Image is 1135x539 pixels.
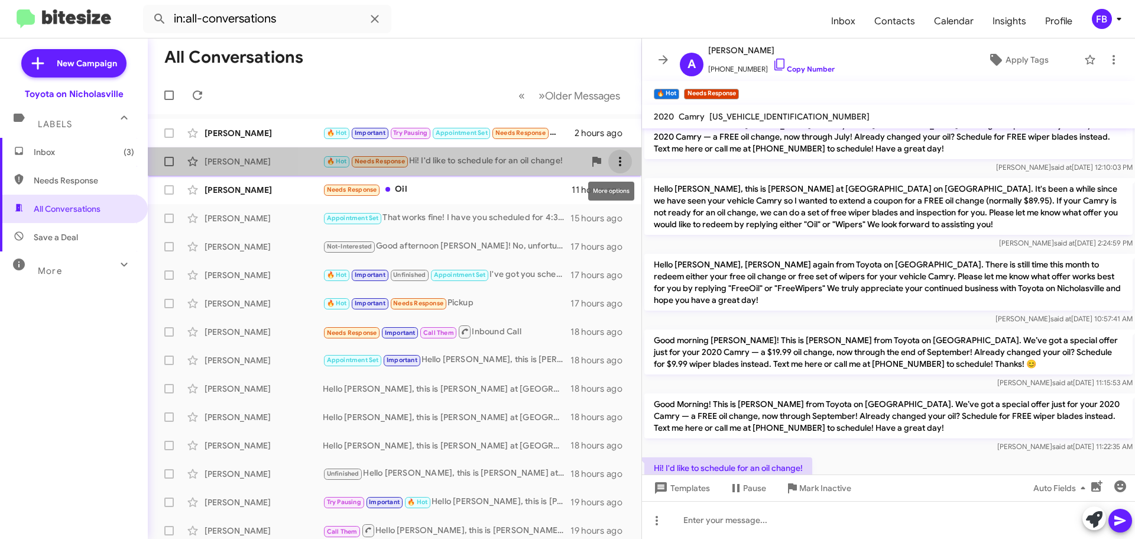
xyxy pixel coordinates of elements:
[708,43,835,57] span: [PERSON_NAME]
[327,470,359,477] span: Unfinished
[570,298,632,309] div: 17 hours ago
[1036,4,1082,38] a: Profile
[1092,9,1112,29] div: FB
[575,127,632,139] div: 2 hours ago
[323,440,570,451] div: Hello [PERSON_NAME], this is [PERSON_NAME] at [GEOGRAPHIC_DATA] on [GEOGRAPHIC_DATA]. It's been a...
[570,212,632,224] div: 15 hours ago
[776,477,861,499] button: Mark Inactive
[327,186,377,193] span: Needs Response
[1052,442,1073,451] span: said at
[570,468,632,480] div: 18 hours ago
[1024,477,1100,499] button: Auto Fields
[799,477,851,499] span: Mark Inactive
[327,356,379,364] span: Appointment Set
[369,498,400,506] span: Important
[34,231,78,243] span: Save a Deal
[545,89,620,102] span: Older Messages
[570,241,632,253] div: 17 hours ago
[570,440,632,451] div: 18 hours ago
[355,129,385,137] span: Important
[323,411,570,423] div: Hello [PERSON_NAME], this is [PERSON_NAME] at [GEOGRAPHIC_DATA] on [GEOGRAPHIC_DATA]. It's been a...
[393,299,443,307] span: Needs Response
[323,154,585,168] div: Hi! I'd like to schedule for an oil change!
[205,326,323,338] div: [PERSON_NAME]
[999,238,1133,247] span: [PERSON_NAME] [DATE] 2:24:59 PM
[143,5,391,33] input: Search
[205,241,323,253] div: [PERSON_NAME]
[654,111,674,122] span: 2020
[327,129,347,137] span: 🔥 Hot
[679,111,705,122] span: Camry
[205,468,323,480] div: [PERSON_NAME]
[434,271,486,279] span: Appointment Set
[925,4,983,38] a: Calendar
[642,477,719,499] button: Templates
[997,378,1133,387] span: [PERSON_NAME] [DATE] 11:15:53 AM
[327,157,347,165] span: 🔥 Hot
[1054,238,1075,247] span: said at
[997,442,1133,451] span: [PERSON_NAME] [DATE] 11:22:35 AM
[355,157,405,165] span: Needs Response
[518,88,525,103] span: «
[822,4,865,38] span: Inbox
[323,467,570,480] div: Hello [PERSON_NAME], this is [PERSON_NAME] at [GEOGRAPHIC_DATA] on [GEOGRAPHIC_DATA]. It's been a...
[21,49,127,78] a: New Campaign
[570,411,632,423] div: 18 hours ago
[327,299,347,307] span: 🔥 Hot
[323,383,570,395] div: Hello [PERSON_NAME], this is [PERSON_NAME] at [GEOGRAPHIC_DATA] on [GEOGRAPHIC_DATA]. It's been a...
[644,330,1133,375] p: Good morning [PERSON_NAME]! This is [PERSON_NAME] from Toyota on [GEOGRAPHIC_DATA]. We’ve got a s...
[25,88,124,100] div: Toyota on Nicholasville
[205,127,323,139] div: [PERSON_NAME]
[1050,314,1071,323] span: said at
[865,4,925,38] a: Contacts
[588,182,634,201] div: More options
[572,184,632,196] div: 11 hours ago
[327,528,358,535] span: Call Them
[205,525,323,537] div: [PERSON_NAME]
[651,477,710,499] span: Templates
[570,496,632,508] div: 19 hours ago
[570,525,632,537] div: 19 hours ago
[205,156,323,167] div: [PERSON_NAME]
[1051,163,1072,172] span: said at
[1006,49,1049,70] span: Apply Tags
[38,266,62,276] span: More
[539,88,545,103] span: »
[38,119,72,130] span: Labels
[644,114,1133,159] p: Good Afternoon! This is [PERSON_NAME] from Toyota on [GEOGRAPHIC_DATA]. We’ve got a special offer...
[570,383,632,395] div: 18 hours ago
[323,523,570,538] div: Hello [PERSON_NAME], this is [PERSON_NAME] at [GEOGRAPHIC_DATA] on [GEOGRAPHIC_DATA]. It's been a...
[355,299,385,307] span: Important
[495,129,546,137] span: Needs Response
[512,83,627,108] nav: Page navigation example
[423,329,454,337] span: Call Them
[323,296,570,310] div: Pickup
[983,4,1036,38] a: Insights
[996,163,1133,172] span: [PERSON_NAME] [DATE] 12:10:03 PM
[995,314,1133,323] span: [PERSON_NAME] [DATE] 10:57:41 AM
[323,183,572,196] div: Oil
[385,329,416,337] span: Important
[570,354,632,366] div: 18 hours ago
[205,411,323,423] div: [PERSON_NAME]
[644,178,1133,235] p: Hello [PERSON_NAME], this is [PERSON_NAME] at [GEOGRAPHIC_DATA] on [GEOGRAPHIC_DATA]. It's been a...
[1033,477,1090,499] span: Auto Fields
[436,129,488,137] span: Appointment Set
[355,271,385,279] span: Important
[323,495,570,509] div: Hello [PERSON_NAME], this is [PERSON_NAME] at [GEOGRAPHIC_DATA] on [GEOGRAPHIC_DATA]. It's been a...
[57,57,117,69] span: New Campaign
[407,498,427,506] span: 🔥 Hot
[205,440,323,451] div: [PERSON_NAME]
[644,254,1133,311] p: Hello [PERSON_NAME], [PERSON_NAME] again from Toyota on [GEOGRAPHIC_DATA]. There is still time th...
[205,269,323,281] div: [PERSON_NAME]
[205,383,323,395] div: [PERSON_NAME]
[709,111,870,122] span: [US_VEHICLE_IDENTIFICATION_NUMBER]
[34,146,134,158] span: Inbox
[387,356,417,364] span: Important
[644,393,1133,438] p: Good Morning! This is [PERSON_NAME] from Toyota on [GEOGRAPHIC_DATA]. We’ve got a special offer j...
[1052,378,1073,387] span: said at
